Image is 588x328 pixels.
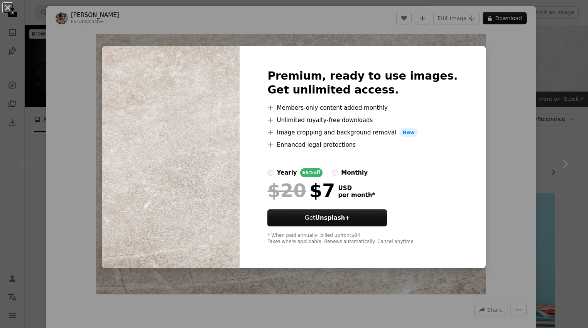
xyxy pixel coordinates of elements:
span: USD [338,185,375,192]
div: yearly [277,168,297,177]
div: * When paid annually, billed upfront $84 Taxes where applicable. Renews automatically. Cancel any... [267,233,458,245]
input: monthly [332,170,338,176]
li: Image cropping and background removal [267,128,458,137]
span: New [399,128,418,137]
span: per month * [338,192,375,199]
div: $7 [267,180,335,201]
img: premium_photo-1700823214919-534b727a5bc1 [102,46,240,269]
h2: Premium, ready to use images. Get unlimited access. [267,69,458,97]
li: Members-only content added monthly [267,103,458,112]
li: Unlimited royalty-free downloads [267,116,458,125]
input: yearly65%off [267,170,274,176]
strong: Unsplash+ [315,214,350,221]
span: $20 [267,180,306,201]
button: GetUnsplash+ [267,209,387,226]
div: 65% off [300,168,323,177]
div: monthly [341,168,368,177]
li: Enhanced legal protections [267,140,458,150]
